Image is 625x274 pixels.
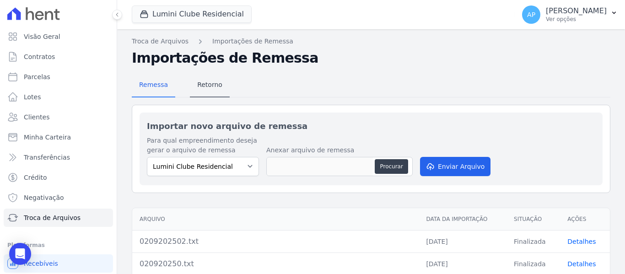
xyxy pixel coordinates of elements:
[506,208,560,231] th: Situação
[147,120,595,132] h2: Importar novo arquivo de remessa
[24,153,70,162] span: Transferências
[132,37,189,46] a: Troca de Arquivos
[24,259,58,268] span: Recebíveis
[419,208,506,231] th: Data da Importação
[24,72,50,81] span: Parcelas
[132,37,610,46] nav: Breadcrumb
[7,240,109,251] div: Plataformas
[4,128,113,146] a: Minha Carteira
[132,208,419,231] th: Arquivo
[4,27,113,46] a: Visão Geral
[4,108,113,126] a: Clientes
[134,75,173,94] span: Remessa
[567,260,596,268] a: Detalhes
[212,37,293,46] a: Importações de Remessa
[9,243,31,265] div: Open Intercom Messenger
[4,168,113,187] a: Crédito
[4,188,113,207] a: Negativação
[4,254,113,273] a: Recebíveis
[419,230,506,253] td: [DATE]
[24,133,71,142] span: Minha Carteira
[24,92,41,102] span: Lotes
[266,145,413,155] label: Anexar arquivo de remessa
[24,113,49,122] span: Clientes
[515,2,625,27] button: AP [PERSON_NAME] Ver opções
[24,193,64,202] span: Negativação
[546,6,607,16] p: [PERSON_NAME]
[506,230,560,253] td: Finalizada
[190,74,230,97] a: Retorno
[24,52,55,61] span: Contratos
[375,159,408,174] button: Procurar
[24,213,81,222] span: Troca de Arquivos
[132,74,175,97] a: Remessa
[4,88,113,106] a: Lotes
[24,173,47,182] span: Crédito
[24,32,60,41] span: Visão Geral
[140,236,411,247] div: 0209202502.txt
[420,157,490,176] button: Enviar Arquivo
[546,16,607,23] p: Ver opções
[4,148,113,167] a: Transferências
[132,74,230,97] nav: Tab selector
[132,50,610,66] h2: Importações de Remessa
[140,258,411,269] div: 020920250.txt
[4,48,113,66] a: Contratos
[192,75,228,94] span: Retorno
[147,136,259,155] label: Para qual empreendimento deseja gerar o arquivo de remessa
[527,11,535,18] span: AP
[4,209,113,227] a: Troca de Arquivos
[4,68,113,86] a: Parcelas
[132,5,252,23] button: Lumini Clube Residencial
[560,208,610,231] th: Ações
[567,238,596,245] a: Detalhes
